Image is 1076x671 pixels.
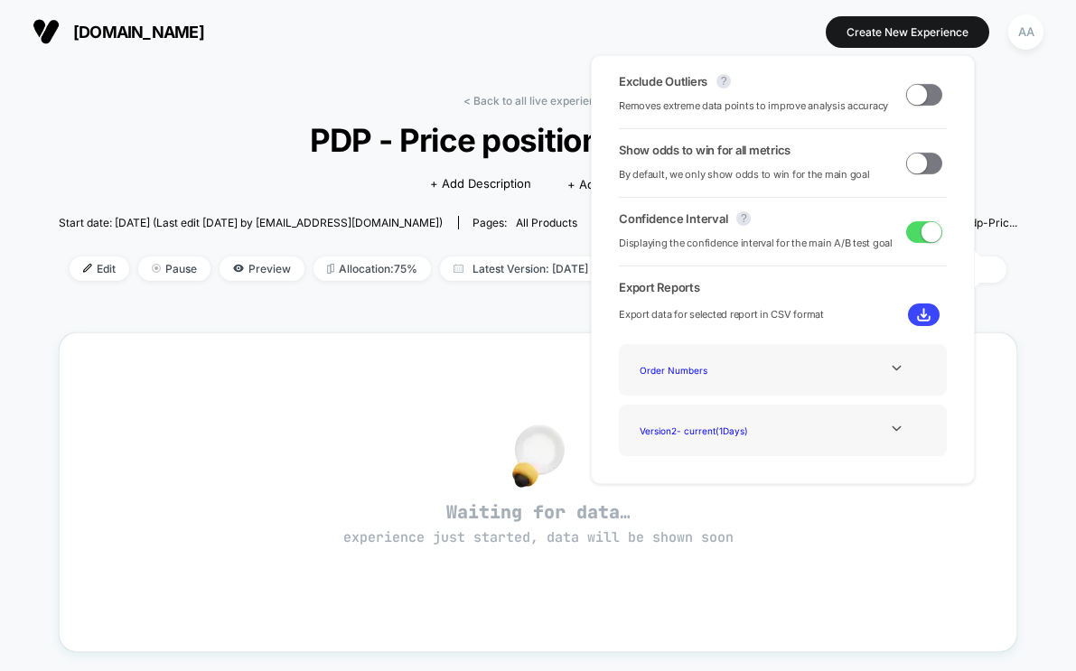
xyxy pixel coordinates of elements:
[619,280,947,294] span: Export Reports
[619,235,893,252] span: Displaying the confidence interval for the main A/B test goal
[430,175,531,193] span: + Add Description
[619,74,707,89] span: Exclude Outliers
[33,18,60,45] img: Visually logo
[343,528,734,546] span: experience just started, data will be shown soon
[83,264,92,273] img: edit
[454,264,463,273] img: calendar
[152,264,161,273] img: end
[619,211,727,226] span: Confidence Interval
[91,500,986,547] span: Waiting for data…
[917,308,931,322] img: download
[70,256,129,281] span: Edit
[826,16,989,48] button: Create New Experience
[220,256,304,281] span: Preview
[1008,14,1043,50] div: AA
[107,121,969,159] span: PDP - Price position update
[716,74,731,89] button: ?
[59,216,443,229] span: Start date: [DATE] (Last edit [DATE] by [EMAIL_ADDRESS][DOMAIN_NAME])
[619,98,888,115] span: Removes extreme data points to improve analysis accuracy
[463,94,613,107] a: < Back to all live experiences
[516,216,577,229] span: all products
[619,306,824,323] span: Export data for selected report in CSV format
[619,143,791,157] span: Show odds to win for all metrics
[313,256,431,281] span: Allocation: 75%
[73,23,204,42] span: [DOMAIN_NAME]
[327,264,334,274] img: rebalance
[27,17,210,46] button: [DOMAIN_NAME]
[736,211,751,226] button: ?
[619,166,870,183] span: By default, we only show odds to win for the main goal
[473,216,577,229] div: Pages:
[632,358,777,382] div: Order Numbers
[440,256,666,281] span: Latest Version: [DATE] - [DATE]
[632,418,777,443] div: Version 2 - current ( 1 Days)
[138,256,211,281] span: Pause
[512,424,565,488] img: no_data
[567,177,645,191] span: + Add Images
[1003,14,1049,51] button: AA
